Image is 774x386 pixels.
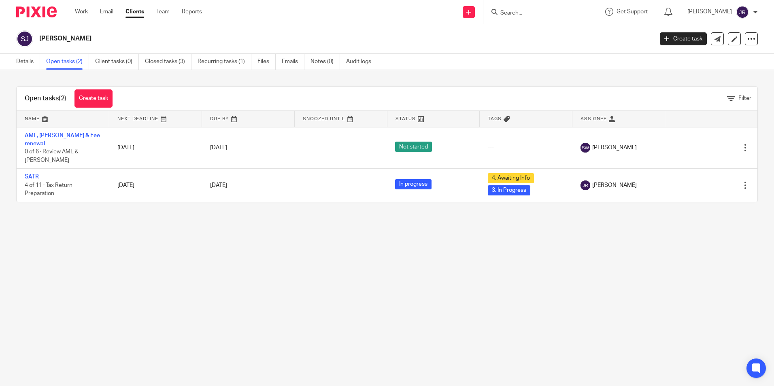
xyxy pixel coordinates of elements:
[210,145,227,151] span: [DATE]
[488,144,564,152] div: ---
[25,133,100,146] a: AML, [PERSON_NAME] & Fee renewal
[303,117,345,121] span: Snoozed Until
[25,182,72,197] span: 4 of 11 · Tax Return Preparation
[488,185,530,195] span: 3. In Progress
[395,179,432,189] span: In progress
[580,143,590,153] img: svg%3E
[182,8,202,16] a: Reports
[25,174,39,180] a: SATR
[736,6,749,19] img: svg%3E
[25,149,79,163] span: 0 of 6 · Review AML & [PERSON_NAME]
[59,95,66,102] span: (2)
[16,6,57,17] img: Pixie
[95,54,139,70] a: Client tasks (0)
[39,34,526,43] h2: [PERSON_NAME]
[617,9,648,15] span: Get Support
[109,127,202,169] td: [DATE]
[346,54,377,70] a: Audit logs
[46,54,89,70] a: Open tasks (2)
[580,180,590,190] img: svg%3E
[75,8,88,16] a: Work
[74,89,113,108] a: Create task
[109,169,202,202] td: [DATE]
[210,182,227,188] span: [DATE]
[25,94,66,103] h1: Open tasks
[500,10,572,17] input: Search
[592,181,637,189] span: [PERSON_NAME]
[660,32,707,45] a: Create task
[125,8,144,16] a: Clients
[396,117,416,121] span: Status
[592,144,637,152] span: [PERSON_NAME]
[198,54,251,70] a: Recurring tasks (1)
[395,142,432,152] span: Not started
[738,95,751,101] span: Filter
[257,54,276,70] a: Files
[310,54,340,70] a: Notes (0)
[488,117,502,121] span: Tags
[16,54,40,70] a: Details
[156,8,170,16] a: Team
[16,30,33,47] img: svg%3E
[282,54,304,70] a: Emails
[100,8,113,16] a: Email
[687,8,732,16] p: [PERSON_NAME]
[145,54,191,70] a: Closed tasks (3)
[488,173,534,183] span: 4. Awaiting Info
